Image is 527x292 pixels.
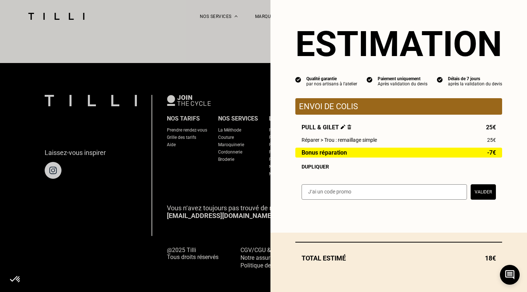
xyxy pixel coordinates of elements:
[302,137,377,143] span: Réparer > Trou : remaillage simple
[448,76,502,81] div: Délais de 7 jours
[437,76,443,83] img: icon list info
[302,184,467,200] input: J‘ai un code promo
[295,23,502,64] section: Estimation
[487,137,496,143] span: 25€
[302,149,347,156] span: Bonus réparation
[471,184,496,200] button: Valider
[302,164,496,170] div: Dupliquer
[378,76,427,81] div: Paiement uniquement
[302,124,351,131] span: Pull & gilet
[347,125,351,129] img: Supprimer
[299,102,498,111] p: Envoi de colis
[486,124,496,131] span: 25€
[306,76,357,81] div: Qualité garantie
[367,76,373,83] img: icon list info
[295,76,301,83] img: icon list info
[378,81,427,86] div: Après validation du devis
[485,254,496,262] span: 18€
[306,81,357,86] div: par nos artisans à l'atelier
[341,125,345,129] img: Éditer
[487,149,496,156] span: -7€
[448,81,502,86] div: après la validation du devis
[295,254,502,262] div: Total estimé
